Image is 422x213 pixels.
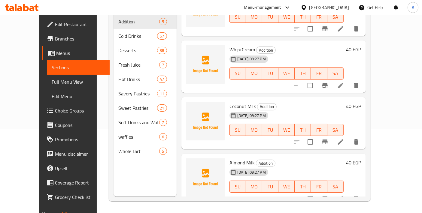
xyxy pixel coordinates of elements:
[349,191,363,206] button: delete
[278,11,295,23] button: WE
[337,82,344,89] a: Edit menu item
[346,158,361,167] h6: 40 EGP
[55,193,105,201] span: Grocery Checklist
[346,45,361,54] h6: 40 EGP
[186,45,225,84] img: Whipi Cream
[330,13,341,21] span: SA
[42,175,110,190] a: Coverage Report
[118,148,159,155] span: Whole Tart
[235,113,268,118] span: [DATE] 09:27 PM
[42,46,110,60] a: Menus
[297,13,308,21] span: TH
[304,22,317,35] span: Select to update
[281,126,292,134] span: WE
[159,148,167,155] div: items
[313,13,325,21] span: FR
[281,13,292,21] span: WE
[232,126,244,134] span: SU
[232,13,244,21] span: SU
[42,17,110,31] a: Edit Restaurant
[232,69,244,78] span: SU
[412,4,414,11] span: A
[265,182,276,191] span: TU
[159,134,166,140] span: 6
[118,119,159,126] span: Soft Drinks and Water
[265,13,276,21] span: TU
[118,32,157,40] div: Cold Drinks
[262,181,278,193] button: TU
[42,147,110,161] a: Menu disclaimer
[55,121,105,129] span: Coupons
[337,25,344,32] a: Edit menu item
[186,158,225,197] img: Almond Milk
[235,56,268,62] span: [DATE] 09:27 PM
[330,69,341,78] span: SA
[229,11,246,23] button: SU
[281,182,292,191] span: WE
[327,67,344,79] button: SA
[311,181,327,193] button: FR
[56,49,105,57] span: Menus
[157,76,166,82] span: 47
[278,181,295,193] button: WE
[157,47,167,54] div: items
[313,69,325,78] span: FR
[47,75,110,89] a: Full Menu View
[235,169,268,175] span: [DATE] 09:27 PM
[248,182,260,191] span: MO
[157,90,167,97] div: items
[114,43,177,58] div: Desserts38
[311,11,327,23] button: FR
[55,136,105,143] span: Promotions
[349,135,363,149] button: delete
[304,192,317,205] span: Select to update
[337,138,344,145] a: Edit menu item
[229,45,255,54] span: Whipi Cream
[327,11,344,23] button: SA
[313,182,325,191] span: FR
[157,76,167,83] div: items
[229,102,256,111] span: Coconut Milk
[309,4,349,11] div: [GEOGRAPHIC_DATA]
[246,181,262,193] button: MO
[297,69,308,78] span: TH
[278,67,295,79] button: WE
[330,126,341,134] span: SA
[114,29,177,43] div: Cold Drinks57
[313,126,325,134] span: FR
[52,93,105,100] span: Edit Menu
[262,124,278,136] button: TU
[159,19,166,25] span: 5
[327,181,344,193] button: SA
[55,150,105,157] span: Menu disclaimer
[118,61,159,68] span: Fresh Juice
[118,104,157,112] span: Sweet Pastries
[52,78,105,85] span: Full Menu View
[337,195,344,202] a: Edit menu item
[295,181,311,193] button: TH
[52,64,105,71] span: Sections
[114,12,177,161] nav: Menu sections
[118,133,159,140] span: waffles
[257,103,276,110] span: Addition
[114,14,177,29] div: Addition5
[281,69,292,78] span: WE
[47,89,110,103] a: Edit Menu
[159,62,166,68] span: 7
[42,31,110,46] a: Branches
[295,67,311,79] button: TH
[42,190,110,204] a: Grocery Checklist
[118,18,159,25] span: Addition
[159,18,167,25] div: items
[256,160,275,167] span: Addition
[159,120,166,125] span: 7
[349,78,363,93] button: delete
[262,67,278,79] button: TU
[278,124,295,136] button: WE
[229,158,255,167] span: Almond Milk
[330,182,341,191] span: SA
[304,79,317,92] span: Select to update
[265,69,276,78] span: TU
[114,115,177,130] div: Soft Drinks and Water7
